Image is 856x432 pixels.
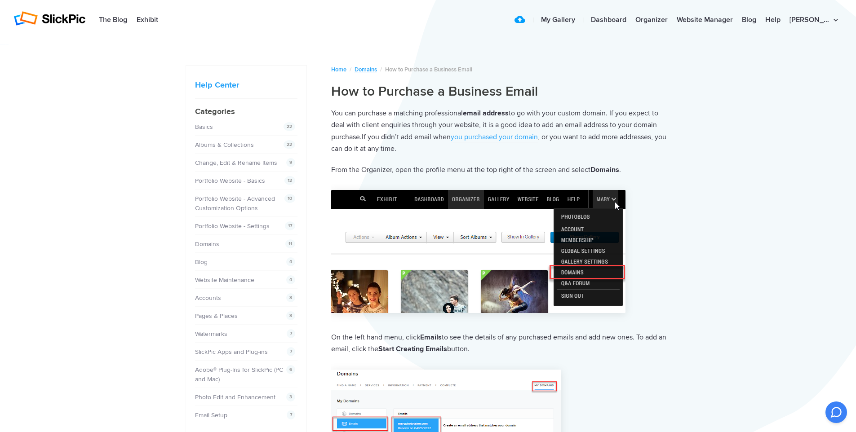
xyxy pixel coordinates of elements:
span: 4 [286,275,295,284]
a: Portfolio Website - Basics [195,177,265,185]
span: . [619,165,621,174]
span: On the left hand menu, click [331,333,420,342]
span: to see the details of any purchased emails and add new ones. To add an email, click the [331,333,666,354]
a: Accounts [195,294,221,302]
span: 7 [287,347,295,356]
span: 22 [284,140,295,149]
span: How to Purchase a Business Email [385,66,472,73]
a: Albums & Collections [195,141,254,149]
b: Start Creating Emails [378,344,447,353]
span: to go with your custom domain. If you expect to deal with client enquiries through your website, ... [331,109,658,141]
span: 17 [285,221,295,230]
a: Domains [355,66,377,73]
a: Watermarks [195,330,227,338]
a: Portfolio Website - Settings [195,222,270,230]
a: SlickPic Apps and Plug-ins [195,348,268,356]
span: 11 [285,239,295,248]
span: / [380,66,382,73]
b: Emails [420,333,442,342]
span: / [350,66,351,73]
span: 12 [284,176,295,185]
span: 7 [287,410,295,419]
a: Domains [195,240,219,248]
span: You can purchase a matching professional [331,109,463,118]
b: email address [463,109,509,118]
span: 3 [286,392,295,401]
a: Website Maintenance [195,276,254,284]
span: 4 [286,257,295,266]
h4: Categories [195,106,297,118]
a: Email Setup [195,411,227,419]
span: 9 [286,158,295,167]
span: 8 [286,311,295,320]
a: Adobe® Plug-Ins for SlickPic (PC and Mac) [195,366,283,383]
span: If you didn’t add email when , or you want to add more addresses, you can do it at any time. [331,132,666,154]
a: Photo Edit and Enhancement [195,393,275,401]
h1: How to Purchase a Business Email [331,83,671,100]
a: Help Center [195,80,239,90]
a: Change, Edit & Rename Items [195,159,277,167]
span: 7 [287,329,295,338]
a: Pages & Places [195,312,238,320]
a: Portfolio Website - Advanced Customization Options [195,195,275,212]
span: button. [447,344,470,353]
span: 10 [284,194,295,203]
span: 22 [284,122,295,131]
span: 6 [286,365,295,374]
span: From the Organizer, open the profile menu at the top right of the screen and select [331,165,590,174]
a: you purchased your domain [451,132,538,142]
a: Home [331,66,346,73]
a: Basics [195,123,213,131]
a: Blog [195,258,208,266]
b: Domains [590,165,619,174]
span: 8 [286,293,295,302]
